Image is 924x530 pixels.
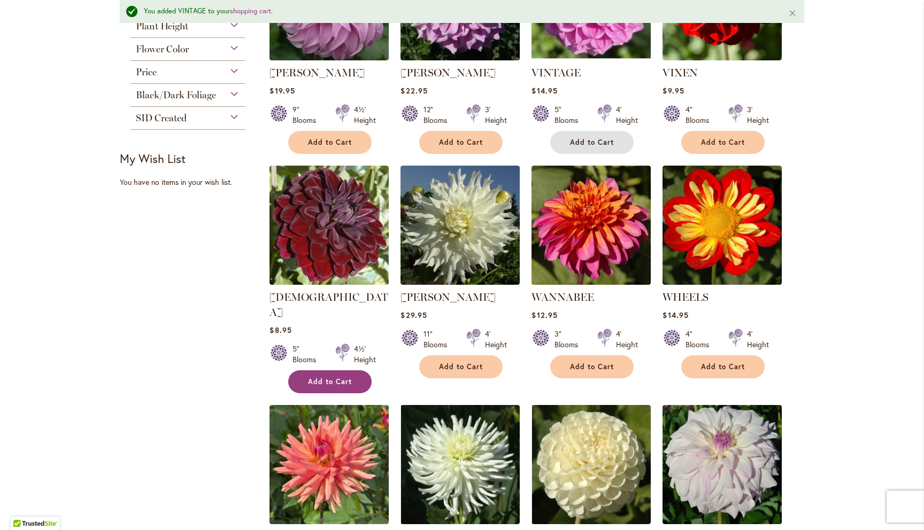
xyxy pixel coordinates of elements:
span: $12.95 [532,310,557,320]
div: 12" Blooms [423,104,453,126]
div: 9" Blooms [292,104,322,126]
a: WHIPPER SNAPPER [269,516,389,526]
img: VOODOO [269,166,389,285]
img: WANNABEE [532,166,651,285]
div: 3' Height [747,104,769,126]
a: VIXEN [663,66,698,79]
a: VOODOO [269,277,389,287]
span: Plant Height [136,20,188,32]
button: Add to Cart [288,131,372,154]
strong: My Wish List [120,151,186,166]
img: WHITE NETTIE [532,405,651,524]
span: $8.95 [269,325,291,335]
div: 4' Height [485,329,507,350]
iframe: Launch Accessibility Center [8,492,38,522]
div: 4" Blooms [686,104,715,126]
img: WHITE LIGHTNING [401,405,520,524]
div: 11" Blooms [423,329,453,350]
a: [PERSON_NAME] [401,291,496,303]
div: You added VINTAGE to your . [144,6,772,17]
div: 5" Blooms [292,344,322,365]
div: 4½' Height [354,104,376,126]
a: WHEELS [663,277,782,287]
a: Vassio Meggos [269,52,389,63]
a: VIXEN [663,52,782,63]
a: WANNABEE [532,277,651,287]
span: Add to Cart [439,362,483,371]
div: You have no items in your wish list. [120,177,263,188]
button: Add to Cart [681,131,765,154]
div: 4' Height [616,104,638,126]
span: Black/Dark Foliage [136,89,216,101]
span: Add to Cart [308,377,352,386]
button: Add to Cart [419,131,503,154]
span: Price [136,66,157,78]
span: Add to Cart [570,362,614,371]
span: $14.95 [532,85,557,96]
span: $29.95 [401,310,427,320]
a: Vera Seyfang [401,52,520,63]
img: Who Me? [663,405,782,524]
a: VINTAGE [532,66,581,79]
span: $9.95 [663,85,684,96]
a: VINTAGE [532,52,651,63]
span: $22.95 [401,85,427,96]
a: WHEELS [663,291,709,303]
span: Add to Cart [701,138,745,147]
button: Add to Cart [550,131,634,154]
button: Add to Cart [681,355,765,378]
img: WHEELS [663,166,782,285]
span: Add to Cart [570,138,614,147]
a: WHITE NETTIE [532,516,651,526]
span: Add to Cart [439,138,483,147]
span: SID Created [136,112,187,124]
span: $19.95 [269,85,295,96]
a: WANNABEE [532,291,594,303]
span: Flower Color [136,43,189,55]
a: Walter Hardisty [401,277,520,287]
div: 4' Height [747,329,769,350]
a: Who Me? [663,516,782,526]
img: Walter Hardisty [401,166,520,285]
div: 5" Blooms [555,104,584,126]
div: 3' Height [485,104,507,126]
a: [PERSON_NAME] [269,66,365,79]
button: Add to Cart [288,370,372,393]
span: $14.95 [663,310,688,320]
span: Add to Cart [701,362,745,371]
a: [PERSON_NAME] [401,66,496,79]
div: 4½' Height [354,344,376,365]
span: Add to Cart [308,138,352,147]
div: 3" Blooms [555,329,584,350]
div: 4' Height [616,329,638,350]
div: 4" Blooms [686,329,715,350]
a: [DEMOGRAPHIC_DATA] [269,291,388,318]
img: WHIPPER SNAPPER [269,405,389,524]
button: Add to Cart [419,355,503,378]
a: WHITE LIGHTNING [401,516,520,526]
a: shopping cart [230,6,271,15]
button: Add to Cart [550,355,634,378]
